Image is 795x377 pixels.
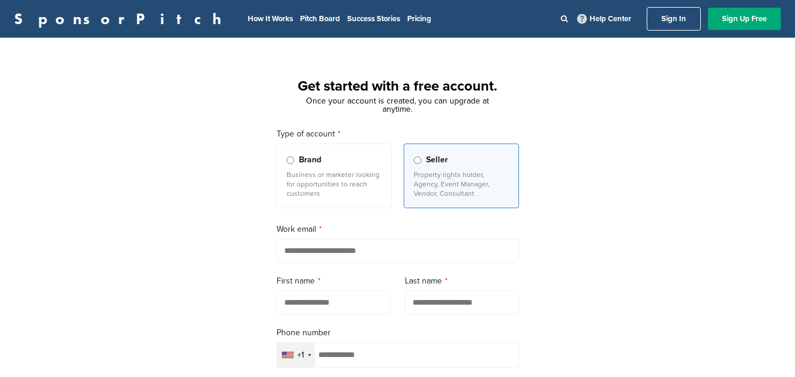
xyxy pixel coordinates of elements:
label: First name [277,275,391,288]
p: Property rights holder, Agency, Event Manager, Vendor, Consultant [414,170,509,198]
label: Phone number [277,326,519,339]
a: Sign In [647,7,701,31]
div: Selected country [277,343,315,367]
a: Pricing [407,14,431,24]
span: Seller [426,154,448,166]
h1: Get started with a free account. [262,76,533,97]
div: +1 [297,351,304,359]
input: Brand Business or marketer looking for opportunities to reach customers [287,156,294,164]
p: Business or marketer looking for opportunities to reach customers [287,170,382,198]
input: Seller Property rights holder, Agency, Event Manager, Vendor, Consultant [414,156,421,164]
label: Work email [277,223,519,236]
a: How It Works [248,14,293,24]
span: Once your account is created, you can upgrade at anytime. [306,96,489,114]
a: Success Stories [347,14,400,24]
label: Last name [405,275,519,288]
a: Sign Up Free [708,8,781,30]
span: Brand [299,154,321,166]
a: Help Center [575,12,634,26]
label: Type of account [277,128,519,141]
a: Pitch Board [300,14,340,24]
a: SponsorPitch [14,11,229,26]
